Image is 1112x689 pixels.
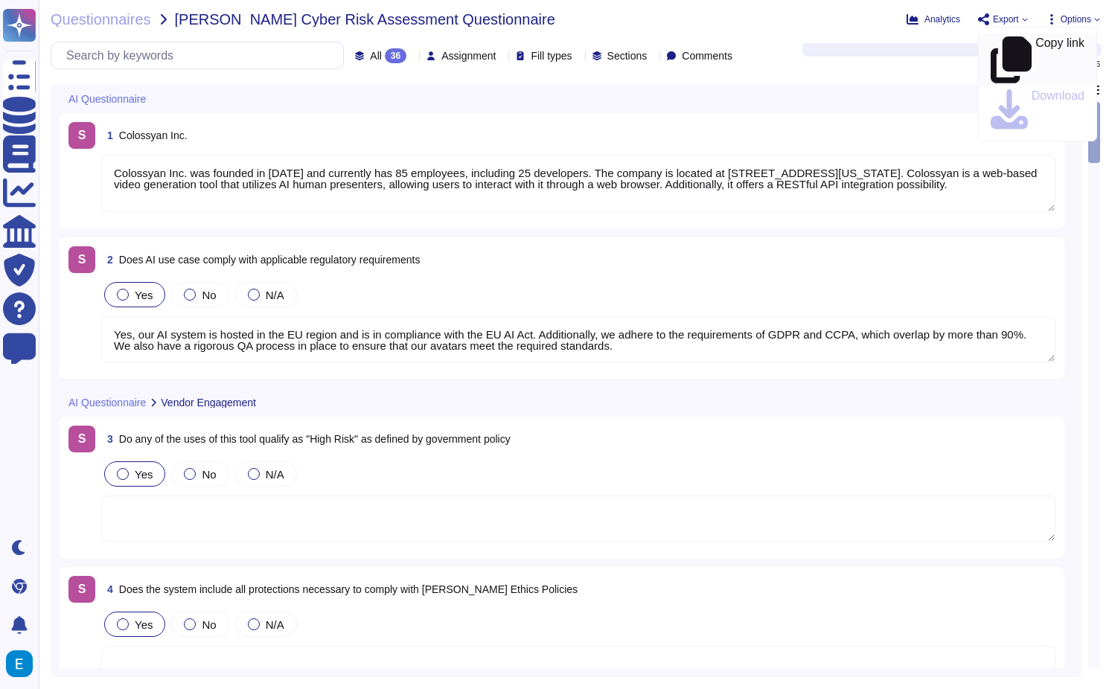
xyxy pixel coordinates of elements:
span: AI Questionnaire [68,94,146,104]
span: Analytics [924,15,960,24]
p: Copy link [1035,37,1084,83]
span: Comments [682,51,732,61]
span: All [370,51,382,61]
span: Does the system include all protections necessary to comply with [PERSON_NAME] Ethics Policies [119,583,578,595]
div: S [68,426,95,452]
span: Fill types [531,51,572,61]
textarea: Yes, our AI system is hosted in the EU region and is in compliance with the EU AI Act. Additional... [101,316,1055,362]
span: Yes [135,618,153,631]
span: 3 [101,434,113,444]
input: Search by keywords [59,42,343,68]
span: Export [993,15,1019,24]
span: N/A [266,468,284,481]
span: 4 [101,584,113,595]
span: 1 [101,130,113,141]
button: user [3,647,43,680]
span: Questionnaires [51,12,151,27]
a: Copy link [979,33,1096,86]
span: Assignment [441,51,496,61]
span: No [202,289,216,301]
span: Yes [135,289,153,301]
textarea: Colossyan Inc. was founded in [DATE] and currently has 85 employees, including 25 developers. The... [101,155,1055,212]
span: Colossyan Inc. [119,129,188,141]
span: Does AI use case comply with applicable regulatory requirements [119,254,421,266]
span: Options [1061,15,1091,24]
span: 2 [101,254,113,265]
span: N/A [266,618,284,631]
span: [PERSON_NAME] Cyber Risk Assessment Questionnaire [175,12,555,27]
span: No [202,618,216,631]
span: Yes [135,468,153,481]
span: No [202,468,216,481]
div: S [68,246,95,273]
span: Sections [607,51,648,61]
span: N/A [266,289,284,301]
div: S [68,122,95,149]
button: Analytics [907,13,960,25]
span: Do any of the uses of this tool qualify as "High Risk" as defined by government policy [119,433,511,445]
span: Vendor Engagement [161,397,256,408]
div: S [68,576,95,603]
div: 36 [385,48,406,63]
span: AI Questionnaire [68,397,146,408]
img: user [6,650,33,677]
